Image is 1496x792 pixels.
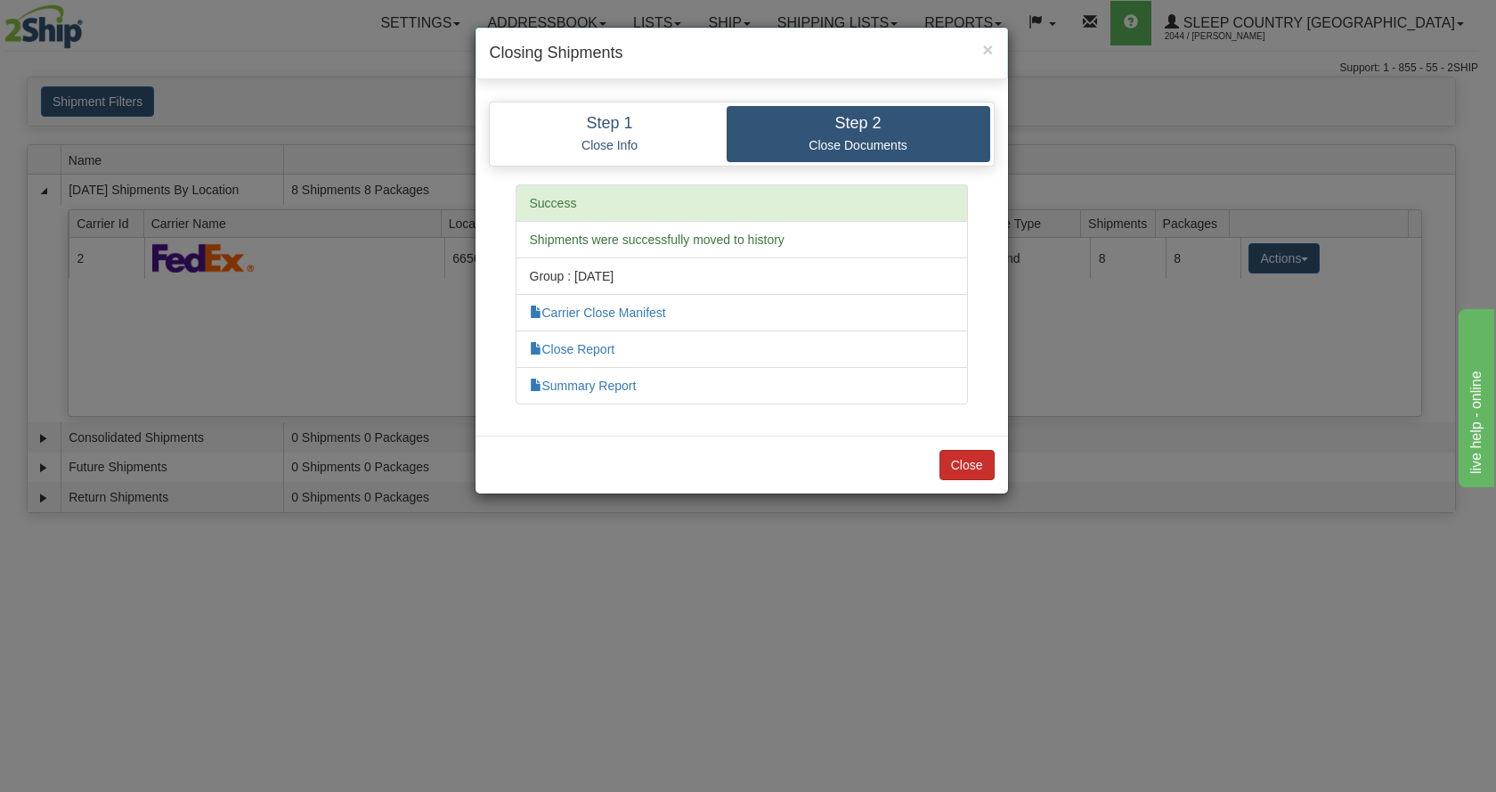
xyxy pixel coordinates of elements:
[516,257,968,295] li: Group : [DATE]
[1455,305,1494,486] iframe: chat widget
[516,221,968,258] li: Shipments were successfully moved to history
[507,115,713,133] h4: Step 1
[530,379,637,393] a: Summary Report
[939,450,995,480] button: Close
[740,137,977,153] p: Close Documents
[530,306,666,320] a: Carrier Close Manifest
[490,42,994,65] h4: Closing Shipments
[982,40,993,59] button: Close
[13,11,165,32] div: live help - online
[507,137,713,153] p: Close Info
[727,106,990,162] a: Step 2 Close Documents
[740,115,977,133] h4: Step 2
[982,39,993,60] span: ×
[530,342,615,356] a: Close Report
[493,106,727,162] a: Step 1 Close Info
[516,184,968,222] li: Success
